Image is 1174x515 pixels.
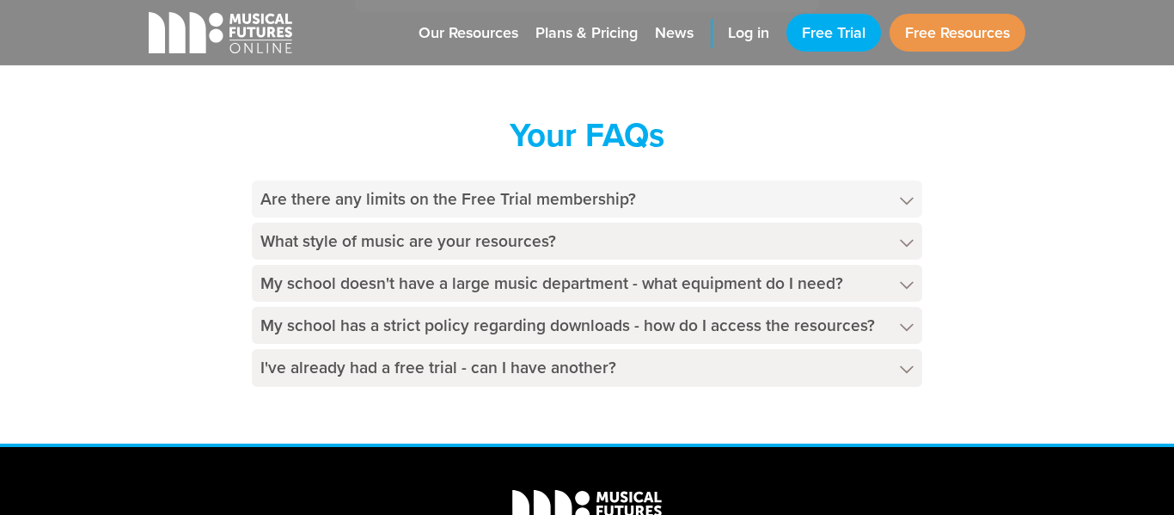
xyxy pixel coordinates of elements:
[419,21,518,45] span: Our Resources
[728,21,769,45] span: Log in
[252,307,922,344] h4: My school has a strict policy regarding downloads - how do I access the resources?
[252,349,922,386] h4: I've already had a free trial - can I have another?
[252,223,922,260] h4: What style of music are your resources?
[535,21,638,45] span: Plans & Pricing
[252,265,922,302] h4: My school doesn't have a large music department - what equipment do I need?
[252,115,922,155] h2: Your FAQs
[252,181,922,218] h4: Are there any limits on the Free Trial membership?
[655,21,694,45] span: News
[890,14,1025,52] a: Free Resources
[786,14,881,52] a: Free Trial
